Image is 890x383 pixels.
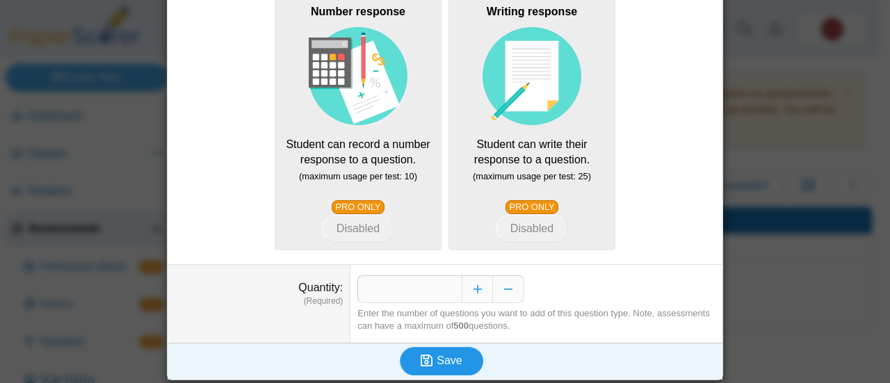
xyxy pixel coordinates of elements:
span: Disabled [510,222,553,234]
button: Writing response Student can write their response to a question. (maximum usage per test: 25) PRO... [496,215,568,243]
div: Enter the number of questions you want to add of this question type. Note, assessments can have a... [357,307,715,332]
button: Increase [462,275,493,303]
button: Decrease [493,275,524,303]
b: 500 [453,320,469,331]
dfn: (Required) [175,295,343,307]
a: PRO ONLY [505,200,558,214]
button: Save [400,347,483,375]
b: Writing response [487,6,577,17]
span: Save [437,355,462,366]
small: (maximum usage per test: 25) [473,171,591,181]
button: Number response Student can record a number response to a question. (maximum usage per test: 10) ... [322,215,394,243]
b: Number response [311,6,405,17]
span: Disabled [337,222,380,234]
img: item-type-number-response.svg [309,27,407,126]
small: (maximum usage per test: 10) [299,171,417,181]
label: Quantity [298,282,343,293]
a: PRO ONLY [332,200,385,214]
img: item-type-writing-response.svg [483,27,581,126]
